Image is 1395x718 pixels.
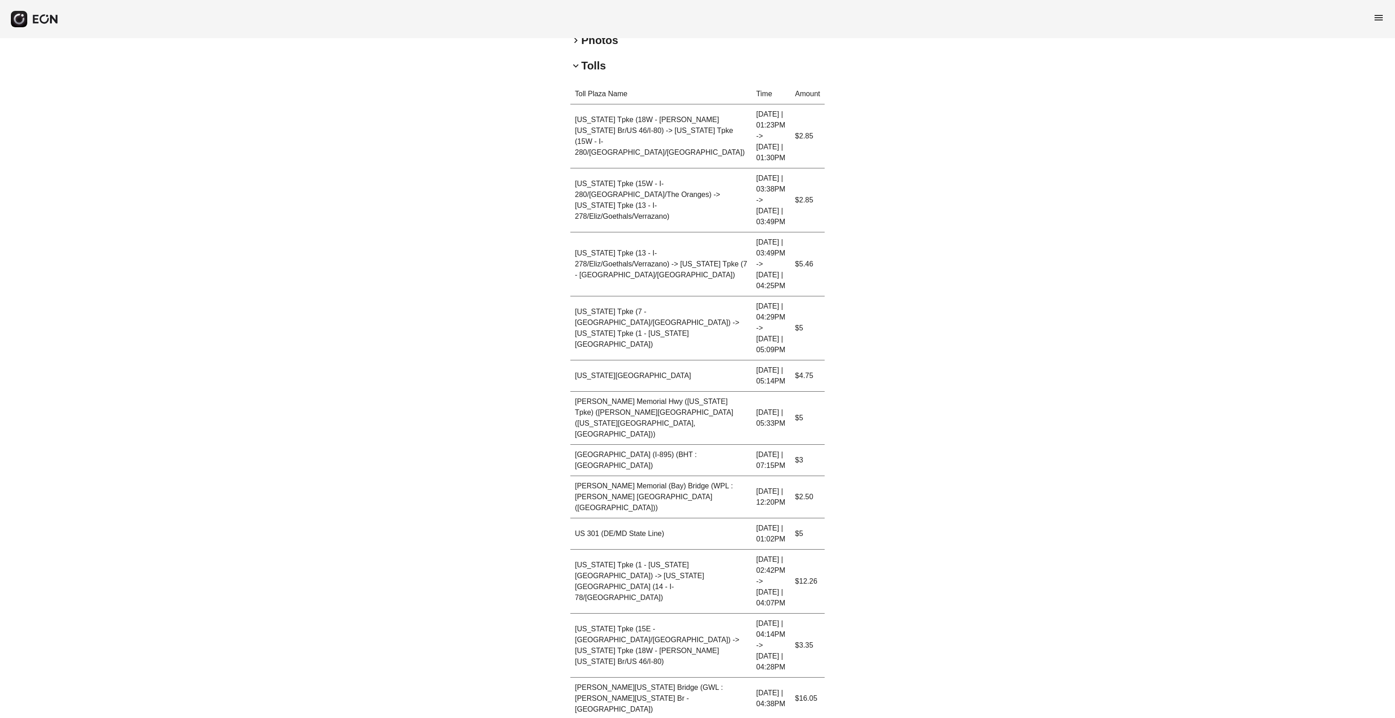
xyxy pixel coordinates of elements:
[752,518,791,550] td: [DATE] | 01:02PM
[570,614,752,678] td: [US_STATE] Tpke (15E - [GEOGRAPHIC_DATA]/[GEOGRAPHIC_DATA]) -> [US_STATE] Tpke (18W - [PERSON_NAM...
[791,476,825,518] td: $2.50
[570,360,752,392] td: [US_STATE][GEOGRAPHIC_DATA]
[570,296,752,360] td: [US_STATE] Tpke (7 - [GEOGRAPHIC_DATA]/[GEOGRAPHIC_DATA]) -> [US_STATE] Tpke (1 - [US_STATE][GEOG...
[791,360,825,392] td: $4.75
[791,392,825,445] td: $5
[570,104,752,168] td: [US_STATE] Tpke (18W - [PERSON_NAME][US_STATE] Br/US 46/I-80) -> [US_STATE] Tpke (15W - I-280/[GE...
[570,35,581,46] span: keyboard_arrow_right
[752,445,791,476] td: [DATE] | 07:15PM
[752,232,791,296] td: [DATE] | 03:49PM -> [DATE] | 04:25PM
[581,59,606,73] h2: Tolls
[791,84,825,104] th: Amount
[752,84,791,104] th: Time
[791,614,825,678] td: $3.35
[752,360,791,392] td: [DATE] | 05:14PM
[791,518,825,550] td: $5
[752,296,791,360] td: [DATE] | 04:29PM -> [DATE] | 05:09PM
[570,84,752,104] th: Toll Plaza Name
[752,476,791,518] td: [DATE] | 12:20PM
[791,550,825,614] td: $12.26
[752,614,791,678] td: [DATE] | 04:14PM -> [DATE] | 04:28PM
[570,445,752,476] td: [GEOGRAPHIC_DATA] (I-895) (BHT : [GEOGRAPHIC_DATA])
[570,232,752,296] td: [US_STATE] Tpke (13 - I-278/Eliz/Goethals/Verrazano) -> [US_STATE] Tpke (7 - [GEOGRAPHIC_DATA]/[G...
[791,232,825,296] td: $5.46
[570,476,752,518] td: [PERSON_NAME] Memorial (Bay) Bridge (WPL : [PERSON_NAME] [GEOGRAPHIC_DATA] ([GEOGRAPHIC_DATA]))
[570,550,752,614] td: [US_STATE] Tpke (1 - [US_STATE][GEOGRAPHIC_DATA]) -> [US_STATE][GEOGRAPHIC_DATA] (14 - I-78/[GEOG...
[791,445,825,476] td: $3
[581,33,618,48] h2: Photos
[791,296,825,360] td: $5
[752,550,791,614] td: [DATE] | 02:42PM -> [DATE] | 04:07PM
[570,392,752,445] td: [PERSON_NAME] Memorial Hwy ([US_STATE] Tpke) ([PERSON_NAME][GEOGRAPHIC_DATA] ([US_STATE][GEOGRAPH...
[570,518,752,550] td: US 301 (DE/MD State Line)
[791,104,825,168] td: $2.85
[570,168,752,232] td: [US_STATE] Tpke (15W - I-280/[GEOGRAPHIC_DATA]/The Oranges) -> [US_STATE] Tpke (13 - I-278/Eliz/G...
[752,392,791,445] td: [DATE] | 05:33PM
[752,168,791,232] td: [DATE] | 03:38PM -> [DATE] | 03:49PM
[1373,12,1384,23] span: menu
[570,60,581,71] span: keyboard_arrow_down
[791,168,825,232] td: $2.85
[752,104,791,168] td: [DATE] | 01:23PM -> [DATE] | 01:30PM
